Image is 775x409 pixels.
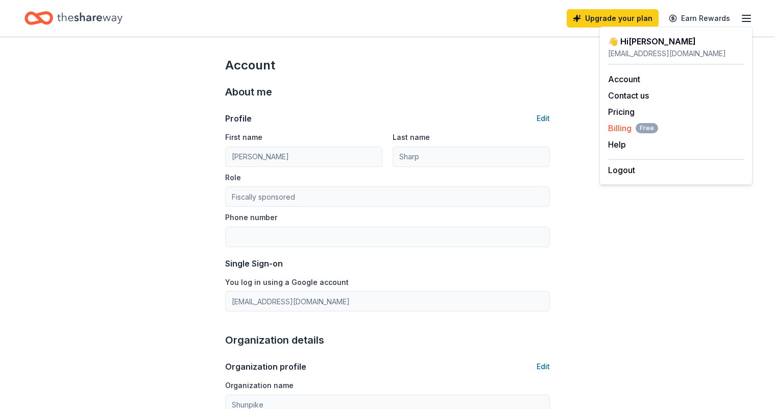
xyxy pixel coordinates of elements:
[608,35,744,47] div: 👋 Hi [PERSON_NAME]
[225,277,349,287] label: You log in using a Google account
[567,9,659,28] a: Upgrade your plan
[225,173,241,183] label: Role
[225,380,294,391] label: Organization name
[636,123,658,133] span: Free
[608,122,658,134] span: Billing
[225,360,306,373] div: Organization profile
[225,212,277,223] label: Phone number
[225,57,550,74] div: Account
[225,112,252,125] div: Profile
[225,84,550,100] div: About me
[25,6,123,30] a: Home
[608,47,744,60] div: [EMAIL_ADDRESS][DOMAIN_NAME]
[225,332,550,348] div: Organization details
[608,122,658,134] button: BillingFree
[225,257,550,270] div: Single Sign-on
[663,9,736,28] a: Earn Rewards
[608,107,635,117] a: Pricing
[608,138,626,151] button: Help
[608,164,635,176] button: Logout
[225,132,262,142] label: First name
[537,360,550,373] button: Edit
[537,112,550,125] button: Edit
[393,132,430,142] label: Last name
[608,74,640,84] a: Account
[608,89,649,102] button: Contact us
